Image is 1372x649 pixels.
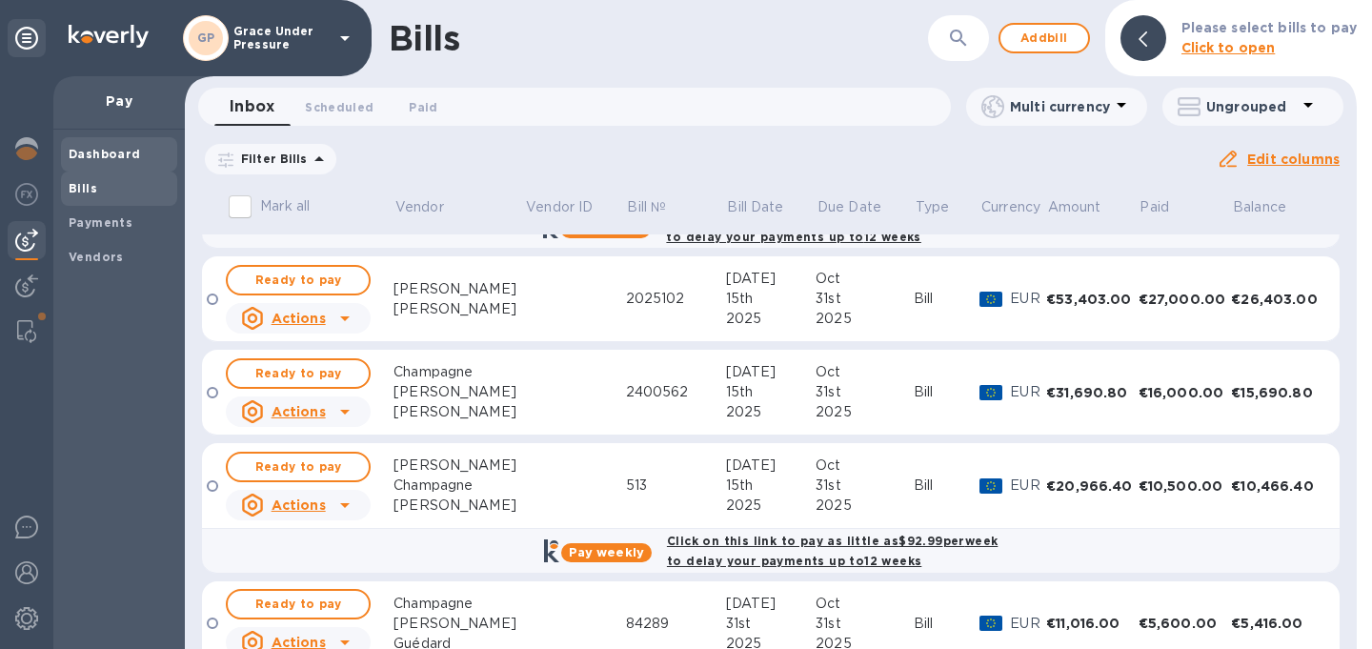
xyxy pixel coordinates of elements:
div: 2025 [816,402,914,422]
div: 513 [626,476,726,496]
p: Currency [981,197,1040,217]
u: Edit columns [1247,152,1340,167]
div: [DATE] [726,362,816,382]
div: €15,690.80 [1231,383,1323,402]
div: [PERSON_NAME] [393,402,524,422]
div: Oct [816,456,914,476]
div: €11,016.00 [1046,614,1139,633]
p: Ungrouped [1206,97,1297,116]
div: 15th [726,289,816,309]
p: Mark all [260,196,310,216]
div: [PERSON_NAME] [393,456,524,476]
span: Due Date [817,197,906,217]
span: Add bill [1016,27,1073,50]
u: Actions [272,404,326,419]
div: 2025 [726,309,816,329]
b: Pay weekly [568,221,643,235]
button: Ready to pay [226,452,371,482]
button: Ready to pay [226,358,371,389]
b: Click on this link to pay as little as $86.06 per week to delay your payments up to 12 weeks [666,210,998,244]
p: Pay [69,91,170,111]
div: [PERSON_NAME] [393,614,524,634]
p: Amount [1048,197,1101,217]
div: [DATE] [726,269,816,289]
p: EUR [1010,382,1046,402]
span: Type [916,197,975,217]
span: Ready to pay [243,362,353,385]
u: Actions [272,497,326,513]
div: [DATE] [726,594,816,614]
div: 2025 [726,402,816,422]
div: Oct [816,362,914,382]
p: Vendor ID [526,197,593,217]
div: 2025 [816,309,914,329]
span: Ready to pay [243,269,353,292]
div: €10,500.00 [1139,477,1232,496]
div: Bill [914,476,979,496]
img: Foreign exchange [15,183,38,206]
b: Please select bills to pay [1181,20,1357,35]
span: Vendor [395,197,469,217]
div: 2025102 [626,289,726,309]
span: Inbox [230,93,274,120]
div: 15th [726,382,816,402]
div: 2025 [726,496,816,516]
div: 31st [816,382,914,402]
div: Oct [816,594,914,614]
div: Bill [914,289,979,309]
b: Click to open [1181,40,1276,55]
span: Amount [1048,197,1126,217]
b: Click on this link to pay as little as $92.99 per week to delay your payments up to 12 weeks [667,534,998,568]
div: [DATE] [726,456,816,476]
div: Oct [816,269,914,289]
div: [PERSON_NAME] [393,299,524,319]
b: Pay weekly [569,545,644,559]
b: Vendors [69,250,124,264]
div: [PERSON_NAME] [393,279,524,299]
div: 31st [816,614,914,634]
button: Addbill [999,23,1090,53]
p: Bill Date [727,197,783,217]
img: Logo [69,25,149,48]
div: 2400562 [626,382,726,402]
div: 2025 [816,496,914,516]
p: Vendor [395,197,444,217]
button: Ready to pay [226,589,371,619]
div: [PERSON_NAME] [393,496,524,516]
span: Ready to pay [243,456,353,478]
p: Balance [1233,197,1286,217]
div: €53,403.00 [1046,290,1139,309]
div: €16,000.00 [1139,383,1232,402]
div: €31,690.80 [1046,383,1139,402]
p: Type [916,197,950,217]
span: Paid [1140,197,1194,217]
p: EUR [1010,614,1046,634]
div: Bill [914,614,979,634]
p: Grace Under Pressure [233,25,329,51]
div: €5,416.00 [1231,614,1323,633]
div: Champagne [393,476,524,496]
div: 84289 [626,614,726,634]
span: Paid [409,97,437,117]
p: Multi currency [1010,97,1110,116]
span: Ready to pay [243,593,353,616]
u: Actions [272,311,326,326]
div: 31st [726,614,816,634]
span: Scheduled [305,97,373,117]
div: Champagne [393,362,524,382]
p: EUR [1010,289,1046,309]
b: Dashboard [69,147,141,161]
b: GP [197,30,215,45]
div: 15th [726,476,816,496]
b: Payments [69,215,132,230]
div: Bill [914,382,979,402]
div: €26,403.00 [1231,290,1323,309]
div: 31st [816,476,914,496]
p: EUR [1010,476,1046,496]
div: €20,966.40 [1046,477,1139,496]
button: Ready to pay [226,265,371,295]
b: Bills [69,181,97,195]
div: [PERSON_NAME] [393,382,524,402]
div: €27,000.00 [1139,290,1232,309]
